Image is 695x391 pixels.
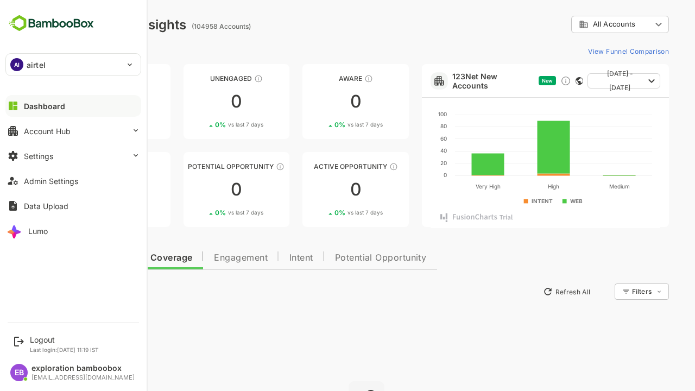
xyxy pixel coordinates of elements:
[558,67,606,95] span: [DATE] - [DATE]
[5,95,141,117] button: Dashboard
[5,120,141,142] button: Account Hub
[24,152,53,161] div: Settings
[154,22,216,30] ag: (104958 Accounts)
[538,77,545,85] div: This card does not support filter and segments
[264,64,371,139] a: AwareThese accounts have just entered the buying cycle and need further nurturing00%vs last 7 days
[264,74,371,83] div: Aware
[26,162,132,171] div: Engaged
[5,220,141,242] button: Lumo
[58,209,106,217] div: 0 %
[594,287,614,295] div: Filters
[26,17,148,33] div: Dashboard Insights
[406,172,409,178] text: 0
[309,209,345,217] span: vs last 7 days
[190,121,225,129] span: vs last 7 days
[177,121,225,129] div: 0 %
[541,20,614,29] div: All Accounts
[297,254,389,262] span: Potential Opportunity
[402,160,409,166] text: 20
[296,121,345,129] div: 0 %
[504,78,515,84] span: New
[24,102,65,111] div: Dashboard
[10,364,28,381] div: EB
[5,195,141,217] button: Data Upload
[296,209,345,217] div: 0 %
[264,181,371,198] div: 0
[24,201,68,211] div: Data Upload
[402,135,409,142] text: 60
[264,162,371,171] div: Active Opportunity
[37,254,154,262] span: Data Quality and Coverage
[26,93,132,110] div: 0
[500,283,557,300] button: Refresh All
[402,123,409,129] text: 80
[437,183,462,190] text: Very High
[190,209,225,217] span: vs last 7 days
[264,152,371,227] a: Active OpportunityThese accounts have open opportunities which might be at any of the Sales Stage...
[24,127,71,136] div: Account Hub
[264,93,371,110] div: 0
[5,13,97,34] img: BambooboxFullLogoMark.5f36c76dfaba33ec1ec1367b70bb1252.svg
[522,75,533,86] div: Discover new ICP-fit accounts showing engagement — via intent surges, anonymous website visits, L...
[402,147,409,154] text: 40
[309,121,345,129] span: vs last 7 days
[400,111,409,117] text: 100
[10,58,23,71] div: AI
[146,74,252,83] div: Unengaged
[31,374,135,381] div: [EMAIL_ADDRESS][DOMAIN_NAME]
[238,162,247,171] div: These accounts are MQAs and can be passed on to Inside Sales
[176,254,230,262] span: Engagement
[28,226,48,236] div: Lumo
[555,20,597,28] span: All Accounts
[71,209,106,217] span: vs last 7 days
[26,282,105,301] button: New Insights
[251,254,275,262] span: Intent
[92,162,100,171] div: These accounts are warm, further nurturing would qualify them to MQAs
[71,121,106,129] span: vs last 7 days
[146,152,252,227] a: Potential OpportunityThese accounts are MQAs and can be passed on to Inside Sales00%vs last 7 days
[6,54,141,75] div: AIairtel
[5,145,141,167] button: Settings
[97,74,105,83] div: These accounts have not been engaged with for a defined time period
[146,181,252,198] div: 0
[546,42,631,60] button: View Funnel Comparison
[351,162,360,171] div: These accounts have open opportunities which might be at any of the Sales Stages
[26,64,132,139] a: UnreachedThese accounts have not been engaged with for a defined time period00%vs last 7 days
[26,152,132,227] a: EngagedThese accounts are warm, further nurturing would qualify them to MQAs00%vs last 7 days
[510,183,521,190] text: High
[30,335,99,344] div: Logout
[5,170,141,192] button: Admin Settings
[26,181,132,198] div: 0
[571,183,591,190] text: Medium
[30,346,99,353] p: Last login: [DATE] 11:19 IST
[146,162,252,171] div: Potential Opportunity
[533,14,631,35] div: All Accounts
[146,64,252,139] a: UnengagedThese accounts have not shown enough engagement and need nurturing00%vs last 7 days
[31,364,135,373] div: exploration bamboobox
[24,176,78,186] div: Admin Settings
[146,93,252,110] div: 0
[26,74,132,83] div: Unreached
[593,282,631,301] div: Filters
[58,121,106,129] div: 0 %
[326,74,335,83] div: These accounts have just entered the buying cycle and need further nurturing
[549,73,622,89] button: [DATE] - [DATE]
[216,74,225,83] div: These accounts have not shown enough engagement and need nurturing
[27,59,46,71] p: airtel
[177,209,225,217] div: 0 %
[414,72,496,90] a: 123Net New Accounts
